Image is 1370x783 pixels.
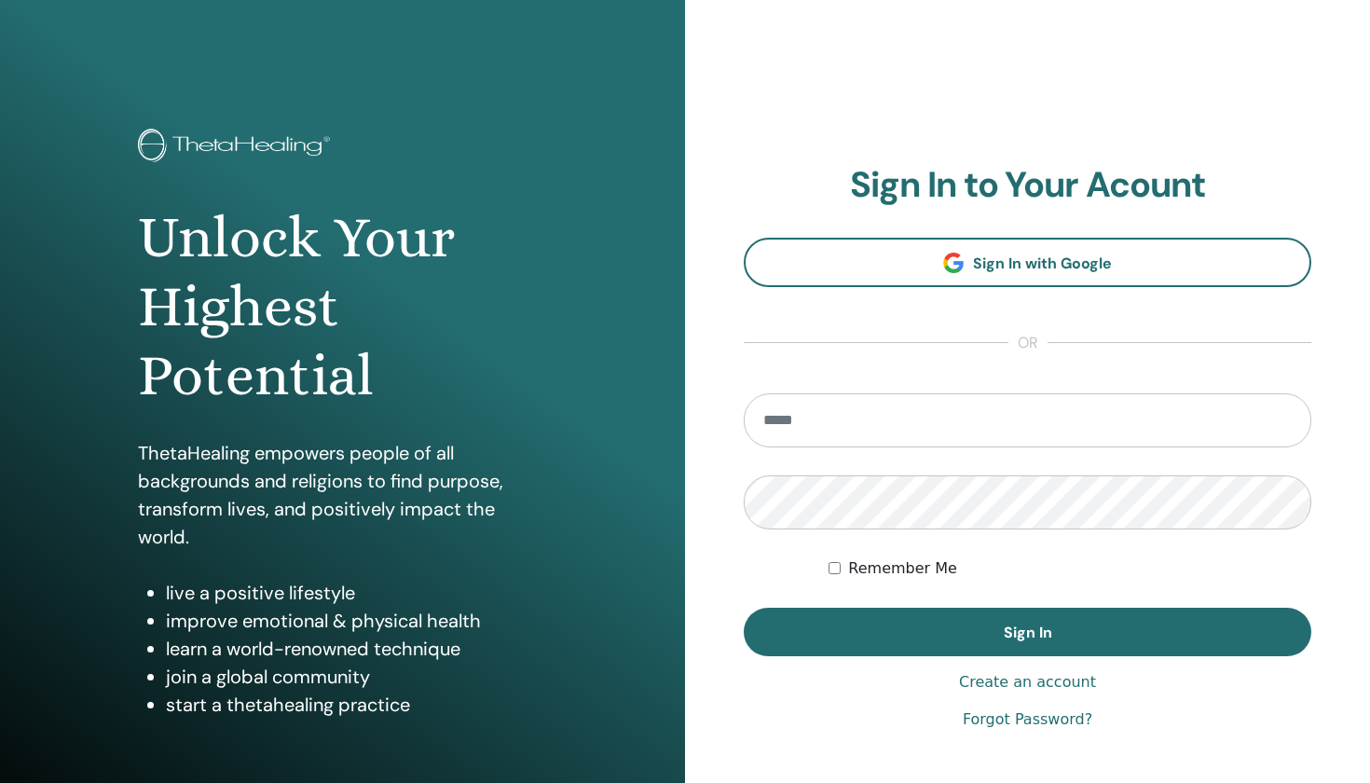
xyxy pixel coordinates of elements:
[744,608,1311,656] button: Sign In
[744,238,1311,287] a: Sign In with Google
[166,635,548,663] li: learn a world-renowned technique
[848,557,957,580] label: Remember Me
[138,203,548,411] h1: Unlock Your Highest Potential
[973,254,1112,273] span: Sign In with Google
[1008,332,1048,354] span: or
[166,607,548,635] li: improve emotional & physical health
[963,708,1092,731] a: Forgot Password?
[1004,623,1052,642] span: Sign In
[166,579,548,607] li: live a positive lifestyle
[959,671,1096,694] a: Create an account
[166,691,548,719] li: start a thetahealing practice
[138,439,548,551] p: ThetaHealing empowers people of all backgrounds and religions to find purpose, transform lives, a...
[166,663,548,691] li: join a global community
[829,557,1311,580] div: Keep me authenticated indefinitely or until I manually logout
[744,164,1311,207] h2: Sign In to Your Acount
